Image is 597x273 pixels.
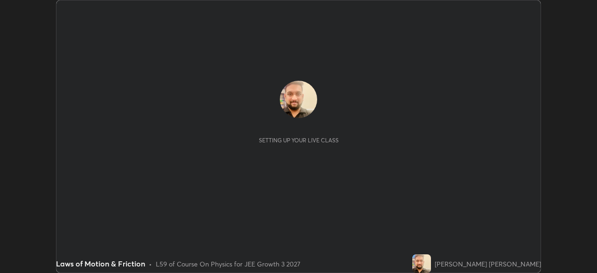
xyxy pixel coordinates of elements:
div: L59 of Course On Physics for JEE Growth 3 2027 [156,259,300,269]
img: 5cccde6c1cc247e5b99c38f5adc539f7.jpg [280,81,317,118]
img: 5cccde6c1cc247e5b99c38f5adc539f7.jpg [412,254,431,273]
div: Laws of Motion & Friction [56,258,145,269]
div: • [149,259,152,269]
div: Setting up your live class [259,137,339,144]
div: [PERSON_NAME] [PERSON_NAME] [435,259,541,269]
